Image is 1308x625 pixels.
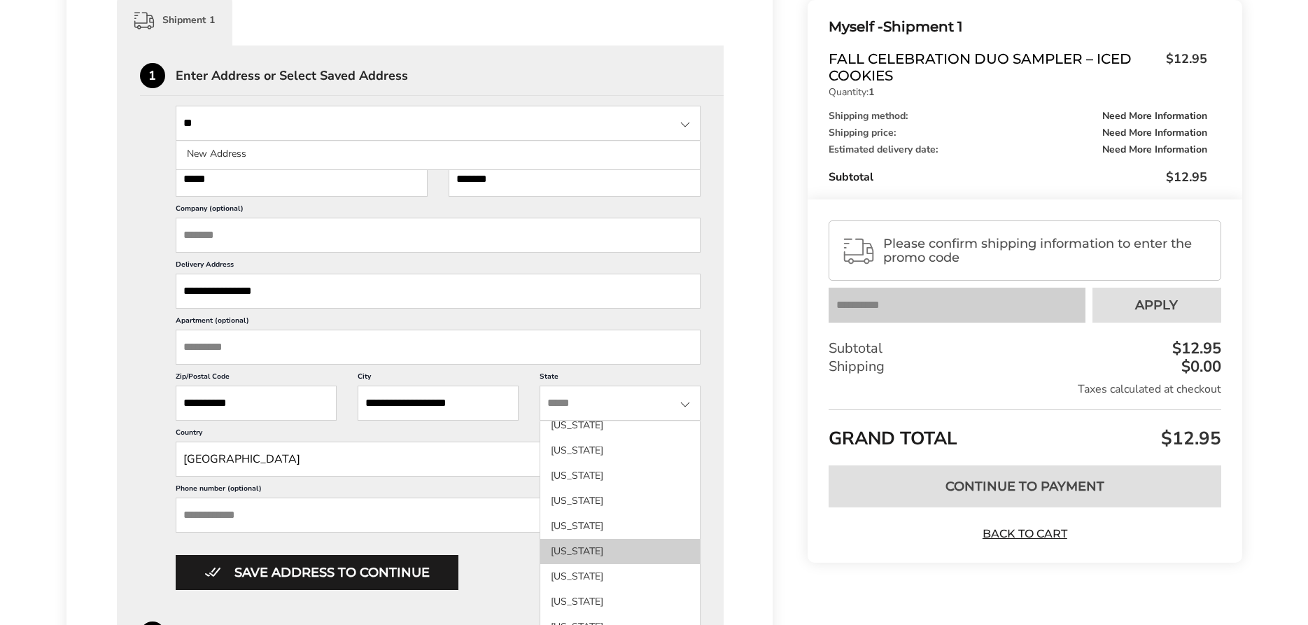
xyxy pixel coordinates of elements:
[1158,426,1221,451] span: $12.95
[540,489,700,514] li: [US_STATE]
[176,428,701,442] label: Country
[829,145,1207,155] div: Estimated delivery date:
[829,381,1221,397] div: Taxes calculated at checkout
[540,589,700,615] li: [US_STATE]
[883,237,1208,265] span: Please confirm shipping information to enter the promo code
[176,316,701,330] label: Apartment (optional)
[829,169,1207,185] div: Subtotal
[540,372,701,386] label: State
[1135,299,1178,311] span: Apply
[176,442,701,477] input: State
[176,330,701,365] input: Apartment
[176,260,701,274] label: Delivery Address
[176,274,701,309] input: Delivery Address
[1169,341,1221,356] div: $12.95
[540,463,700,489] li: [US_STATE]
[540,514,700,539] li: [US_STATE]
[1102,128,1207,138] span: Need More Information
[176,204,701,218] label: Company (optional)
[176,69,724,82] div: Enter Address or Select Saved Address
[540,386,701,421] input: State
[829,15,1207,38] div: Shipment 1
[1166,169,1207,185] span: $12.95
[358,386,519,421] input: City
[449,162,701,197] input: Last Name
[1159,50,1207,80] span: $12.95
[829,50,1158,84] span: Fall Celebration Duo Sampler – Iced Cookies
[829,87,1207,97] p: Quantity:
[540,539,700,564] li: [US_STATE]
[176,484,701,498] label: Phone number (optional)
[540,438,700,463] li: [US_STATE]
[829,409,1221,455] div: GRAND TOTAL
[1102,111,1207,121] span: Need More Information
[540,413,700,438] li: [US_STATE]
[829,50,1207,84] a: Fall Celebration Duo Sampler – Iced Cookies$12.95
[176,372,337,386] label: Zip/Postal Code
[1178,359,1221,374] div: $0.00
[1092,288,1221,323] button: Apply
[829,18,883,35] span: Myself -
[1102,145,1207,155] span: Need More Information
[140,63,165,88] div: 1
[176,162,428,197] input: First Name
[176,218,701,253] input: Company
[829,111,1207,121] div: Shipping method:
[540,564,700,589] li: [US_STATE]
[869,85,874,99] strong: 1
[176,555,458,590] button: Button save address
[176,386,337,421] input: ZIP
[829,339,1221,358] div: Subtotal
[976,526,1074,542] a: Back to Cart
[829,358,1221,376] div: Shipping
[358,372,519,386] label: City
[176,141,701,167] li: New Address
[829,128,1207,138] div: Shipping price:
[176,106,701,141] input: State
[829,465,1221,507] button: Continue to Payment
